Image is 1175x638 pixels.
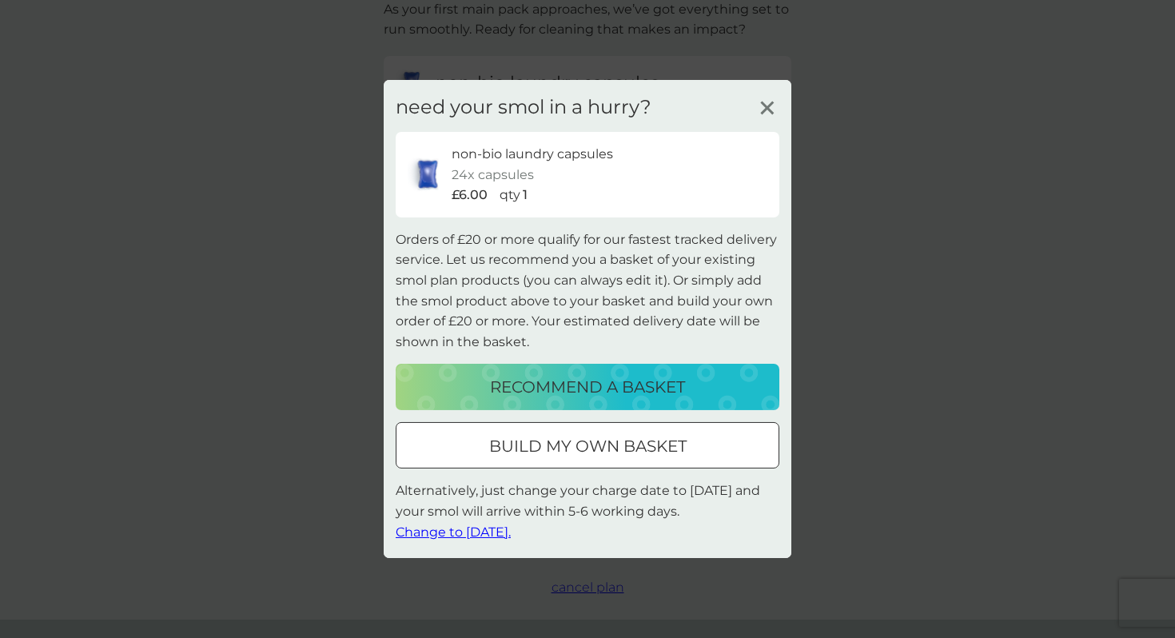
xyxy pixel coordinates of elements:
p: recommend a basket [490,374,685,400]
p: non-bio laundry capsules [452,144,613,165]
p: 24x capsules [452,165,534,185]
button: build my own basket [396,422,779,469]
p: Orders of £20 or more qualify for our fastest tracked delivery service. Let us recommend you a ba... [396,229,779,353]
p: Alternatively, just change your charge date to [DATE] and your smol will arrive within 5-6 workin... [396,480,779,542]
p: build my own basket [489,433,687,459]
p: 1 [523,185,528,205]
p: qty [500,185,520,205]
span: Change to [DATE]. [396,524,511,539]
button: recommend a basket [396,364,779,410]
button: Change to [DATE]. [396,521,511,542]
p: £6.00 [452,185,488,205]
h3: need your smol in a hurry? [396,96,651,119]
